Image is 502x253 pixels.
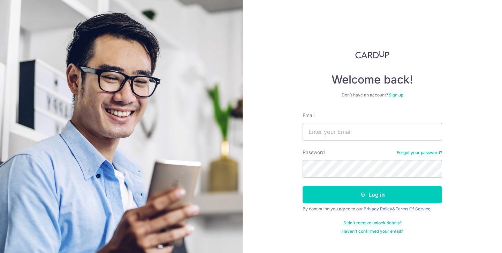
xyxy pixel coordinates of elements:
[303,123,442,140] input: Enter your Email
[303,112,314,119] label: Email
[355,50,389,59] img: CardUp Logo
[343,220,402,226] a: Didn't receive unlock details?
[303,206,442,212] div: By continuing you agree to our &
[364,206,392,211] a: Privacy Policy
[303,92,442,98] div: Don’t have an account?
[303,186,442,203] button: Log in
[389,92,403,97] a: Sign up
[397,150,442,156] a: Forgot your password?
[396,206,431,211] a: Terms Of Service
[303,73,442,87] h4: Welcome back!
[342,229,403,234] a: Haven't confirmed your email?
[303,149,325,156] label: Password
